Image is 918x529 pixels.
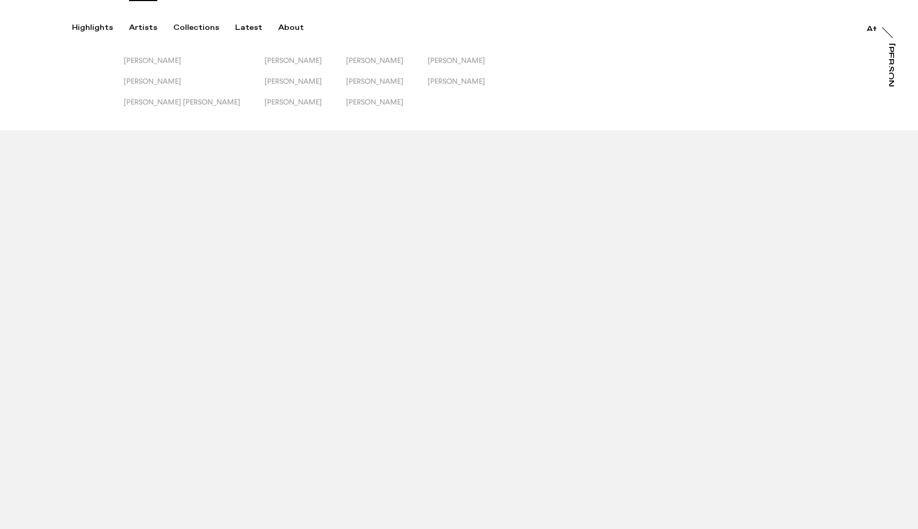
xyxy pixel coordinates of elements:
button: Latest [235,23,278,33]
div: Highlights [72,23,113,33]
button: About [278,23,320,33]
a: At [866,20,877,31]
span: [PERSON_NAME] [264,77,322,85]
button: [PERSON_NAME] [346,77,428,98]
span: [PERSON_NAME] [346,77,404,85]
span: [PERSON_NAME] [264,98,322,106]
button: [PERSON_NAME] [346,98,428,118]
div: Artists [129,23,157,33]
div: About [278,23,304,33]
button: Artists [129,23,173,33]
div: Latest [235,23,262,33]
span: [PERSON_NAME] [346,56,404,65]
span: [PERSON_NAME] [428,56,485,65]
span: [PERSON_NAME] [346,98,404,106]
span: [PERSON_NAME] [264,56,322,65]
span: [PERSON_NAME] [428,77,485,85]
a: [PERSON_NAME] [889,43,900,87]
span: [PERSON_NAME] [PERSON_NAME] [124,98,240,106]
button: [PERSON_NAME] [346,56,428,77]
button: [PERSON_NAME] [124,77,264,98]
button: Highlights [72,23,129,33]
span: [PERSON_NAME] [124,56,181,65]
div: [PERSON_NAME] [886,43,895,125]
button: Collections [173,23,235,33]
button: [PERSON_NAME] [264,98,346,118]
button: [PERSON_NAME] [PERSON_NAME] [124,98,264,118]
button: [PERSON_NAME] [428,77,509,98]
div: Collections [173,23,219,33]
button: [PERSON_NAME] [124,56,264,77]
button: [PERSON_NAME] [264,77,346,98]
span: [PERSON_NAME] [124,77,181,85]
button: [PERSON_NAME] [428,56,509,77]
button: [PERSON_NAME] [264,56,346,77]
